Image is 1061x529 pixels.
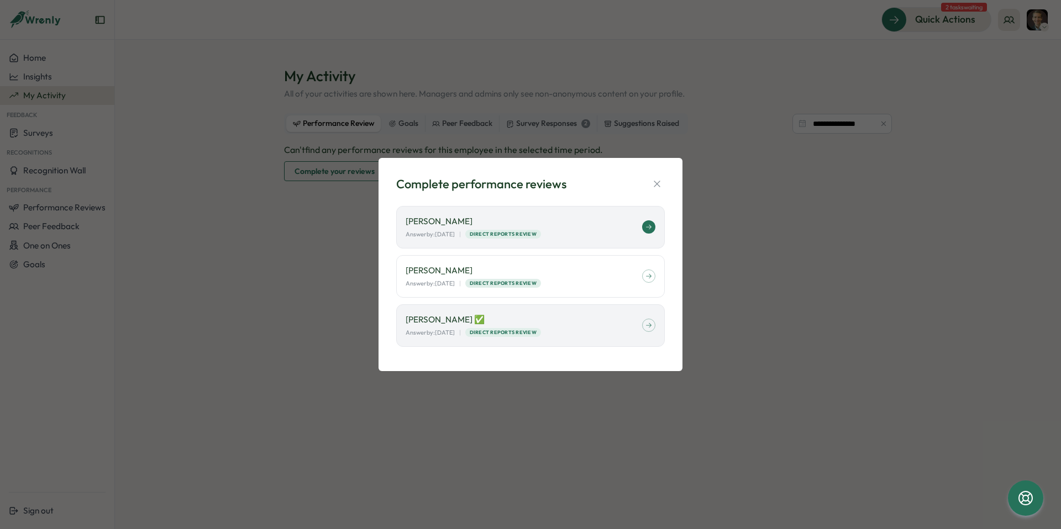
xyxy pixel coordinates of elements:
a: [PERSON_NAME] ✅Answerby:[DATE]|Direct Reports Review [396,304,665,347]
p: [PERSON_NAME] [406,215,642,228]
p: | [459,279,461,288]
p: [PERSON_NAME] [406,264,642,277]
span: Direct Reports Review [470,279,537,287]
span: Direct Reports Review [470,329,537,336]
a: [PERSON_NAME] Answerby:[DATE]|Direct Reports Review [396,255,665,298]
p: Answer by: [DATE] [406,279,455,288]
div: Complete performance reviews [396,176,566,193]
span: Direct Reports Review [470,230,537,238]
p: Answer by: [DATE] [406,230,455,239]
p: Answer by: [DATE] [406,328,455,337]
a: [PERSON_NAME] Answerby:[DATE]|Direct Reports Review [396,206,665,248]
p: [PERSON_NAME] ✅ [406,314,642,326]
p: | [459,328,461,337]
p: | [459,230,461,239]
